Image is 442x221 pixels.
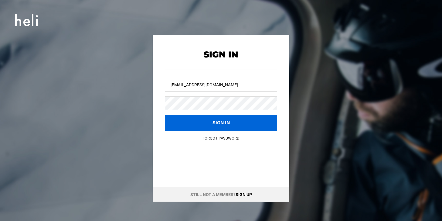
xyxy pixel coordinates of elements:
h2: Sign In [165,50,277,59]
a: Forgot Password [202,136,240,140]
a: Sign up [236,192,252,197]
div: Still not a member? [153,187,289,202]
button: Sign in [165,115,277,131]
input: Username [165,78,277,92]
